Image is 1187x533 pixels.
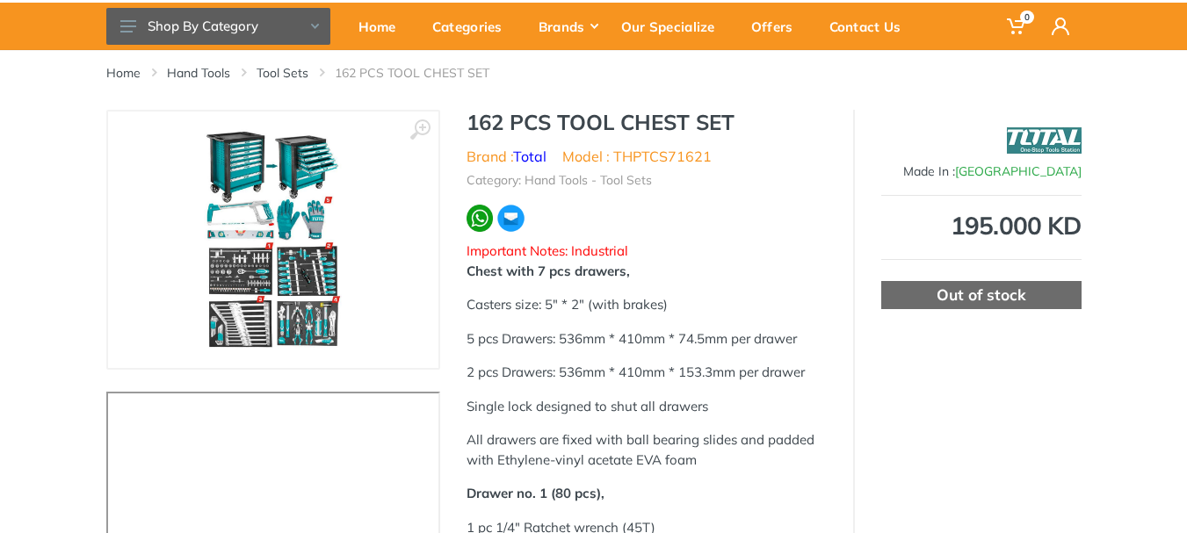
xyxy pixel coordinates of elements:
a: Tool Sets [257,64,308,82]
li: Model : THPTCS71621 [562,146,712,167]
img: Royal Tools - 162 PCS TOOL CHEST SET [204,129,343,350]
span: 0 [1020,11,1034,24]
a: Home [346,3,420,50]
li: Category: Hand Tools - Tool Sets [467,171,652,190]
h1: 162 PCS TOOL CHEST SET [467,110,827,135]
img: wa.webp [467,205,493,231]
span: Important Notes: Industrial [467,242,628,259]
li: Brand : [467,146,546,167]
img: Total [1007,119,1082,162]
li: 162 PCS TOOL CHEST SET [335,64,516,82]
a: Contact Us [817,3,925,50]
p: All drawers are fixed with ball bearing slides and padded with Ethylene-vinyl acetate EVA foam [467,430,827,470]
a: Our Specialize [609,3,739,50]
div: Our Specialize [609,8,739,45]
div: 195.000 KD [881,213,1082,238]
a: Categories [420,3,526,50]
a: Home [106,64,141,82]
nav: breadcrumb [106,64,1082,82]
div: Made In : [881,162,1082,181]
a: Total [513,148,546,165]
div: Home [346,8,420,45]
a: Hand Tools [167,64,230,82]
p: Casters size: 5″ * 2″ (with brakes) [467,295,827,315]
strong: Chest with 7 pcs drawers, [467,263,630,279]
div: Contact Us [817,8,925,45]
div: Brands [526,8,609,45]
button: Shop By Category [106,8,330,45]
div: Out of stock [881,281,1082,309]
img: ma.webp [496,204,525,233]
div: Offers [739,8,817,45]
p: 2 pcs Drawers: 536mm * 410mm * 153.3mm per drawer [467,363,827,383]
p: 5 pcs Drawers: 536mm * 410mm * 74.5mm per drawer [467,329,827,349]
div: Categories [420,8,526,45]
strong: Drawer no. 1 (80 pcs), [467,485,604,501]
a: Offers [739,3,817,50]
p: Single lock designed to shut all drawers [467,397,827,417]
span: [GEOGRAPHIC_DATA] [955,163,1082,179]
a: 0 [995,3,1039,50]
